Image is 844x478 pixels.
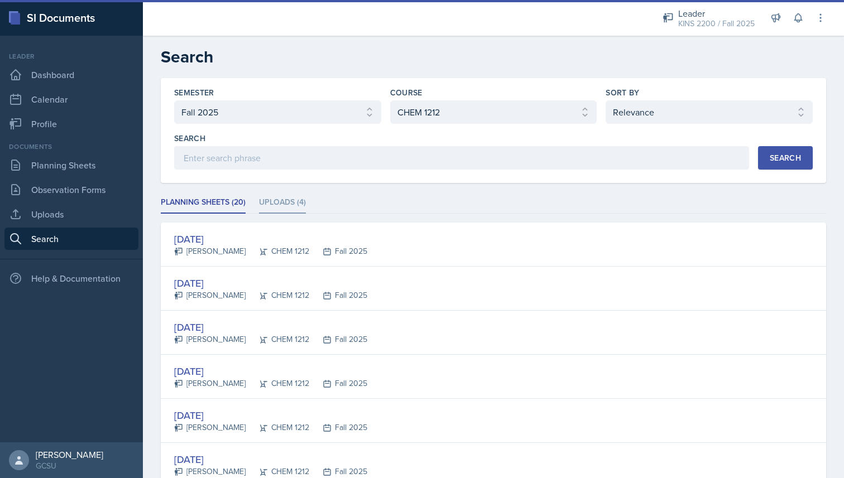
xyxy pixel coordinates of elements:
div: [PERSON_NAME] [36,449,103,460]
a: Profile [4,113,138,135]
div: CHEM 1212 [246,289,309,301]
div: CHEM 1212 [246,422,309,433]
input: Enter search phrase [174,146,749,170]
div: [DATE] [174,452,367,467]
a: Uploads [4,203,138,225]
h2: Search [161,47,826,67]
div: [DATE] [174,408,367,423]
div: CHEM 1212 [246,245,309,257]
div: [PERSON_NAME] [174,378,246,389]
div: Leader [678,7,755,20]
div: GCSU [36,460,103,471]
li: Uploads (4) [259,192,306,214]
div: Fall 2025 [309,334,367,345]
label: Semester [174,87,214,98]
a: Search [4,228,138,250]
label: Sort By [606,87,639,98]
div: [DATE] [174,231,367,247]
div: Fall 2025 [309,289,367,301]
div: [PERSON_NAME] [174,422,246,433]
div: Fall 2025 [309,245,367,257]
div: CHEM 1212 [246,334,309,345]
div: Fall 2025 [309,378,367,389]
div: Fall 2025 [309,466,367,477]
div: [DATE] [174,364,367,379]
div: KINS 2200 / Fall 2025 [678,18,755,30]
div: [DATE] [174,320,367,335]
li: Planning Sheets (20) [161,192,246,214]
div: [DATE] [174,276,367,291]
div: CHEM 1212 [246,466,309,477]
label: Course [390,87,423,98]
div: CHEM 1212 [246,378,309,389]
a: Observation Forms [4,178,138,201]
div: Search [770,153,801,162]
a: Dashboard [4,64,138,86]
a: Calendar [4,88,138,110]
div: [PERSON_NAME] [174,466,246,477]
div: Help & Documentation [4,267,138,289]
div: Leader [4,51,138,61]
label: Search [174,133,205,144]
div: Documents [4,142,138,152]
div: [PERSON_NAME] [174,334,246,345]
div: [PERSON_NAME] [174,245,246,257]
a: Planning Sheets [4,154,138,176]
div: [PERSON_NAME] [174,289,246,301]
div: Fall 2025 [309,422,367,433]
button: Search [758,146,813,170]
